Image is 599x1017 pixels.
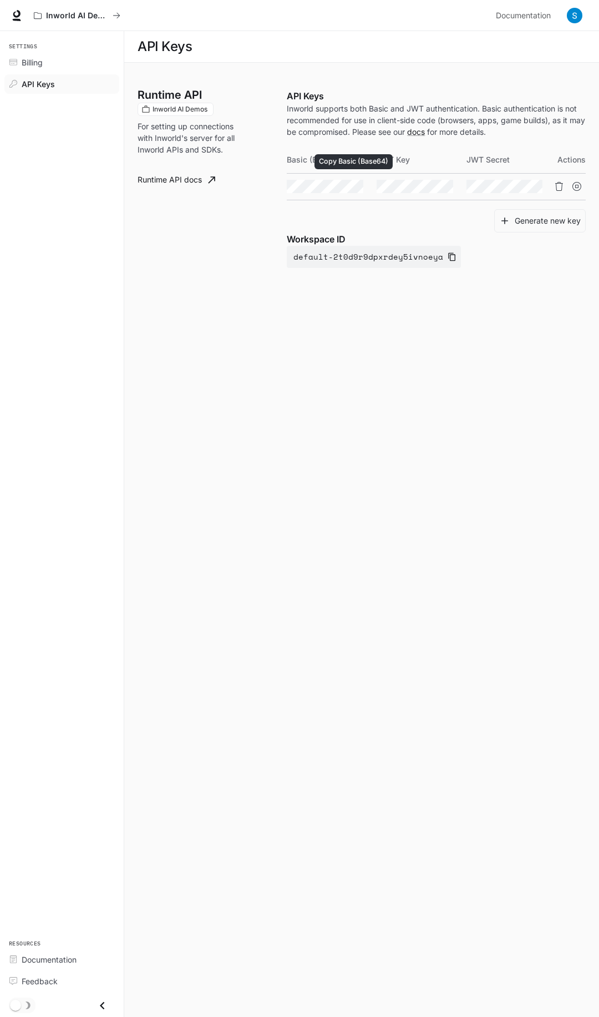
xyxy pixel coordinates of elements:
button: Suspend API key [568,178,586,195]
span: Documentation [22,954,77,965]
span: Documentation [496,9,551,23]
a: Documentation [491,4,559,27]
button: Generate new key [494,209,586,233]
p: API Keys [287,89,586,103]
button: Delete API key [550,178,568,195]
span: Billing [22,57,43,68]
div: Copy Basic (Base64) [314,154,393,169]
h3: Runtime API [138,89,202,100]
button: default-2t0d9r9dpxrdey5ivnoeya [287,246,461,268]
th: JWT Secret [466,146,556,173]
p: Workspace ID [287,232,586,246]
span: Dark mode toggle [10,999,21,1011]
th: JWT Key [377,146,466,173]
div: These keys will apply to your current workspace only [138,103,214,116]
span: API Keys [22,78,55,90]
th: Actions [556,146,586,173]
a: Billing [4,53,119,72]
a: docs [407,127,425,136]
a: Documentation [4,950,119,969]
span: Feedback [22,975,58,987]
a: Runtime API docs [133,169,220,191]
a: Feedback [4,972,119,991]
button: All workspaces [29,4,125,27]
span: Inworld AI Demos [148,104,212,114]
img: User avatar [567,8,582,23]
p: Inworld supports both Basic and JWT authentication. Basic authentication is not recommended for u... [287,103,586,138]
button: Close drawer [90,994,115,1017]
a: API Keys [4,74,119,94]
button: User avatar [564,4,586,27]
p: Inworld AI Demos [46,11,108,21]
p: For setting up connections with Inworld's server for all Inworld APIs and SDKs. [138,120,243,155]
th: Basic (Base64) [287,146,377,173]
h1: API Keys [138,36,192,58]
